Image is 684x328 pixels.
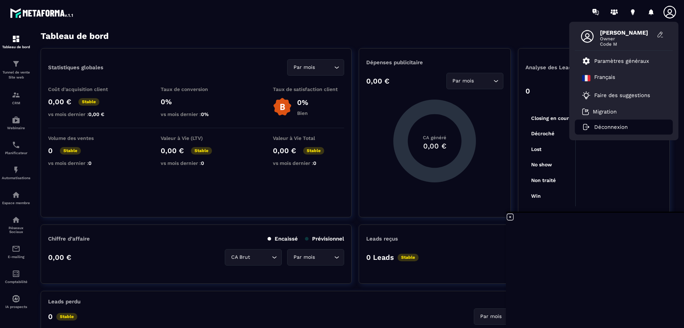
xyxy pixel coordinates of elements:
[2,185,30,210] a: automationsautomationsEspace membre
[2,280,30,284] p: Comptabilité
[48,146,53,155] p: 0
[287,59,344,76] div: Search for option
[161,160,232,166] p: vs mois dernier :
[2,264,30,289] a: accountantaccountantComptabilité
[161,97,232,106] p: 0%
[292,64,316,71] span: Par mois
[2,126,30,130] p: Webinaire
[48,236,90,242] p: Chiffre d’affaire
[366,59,503,66] p: Dépenses publicitaire
[594,74,615,82] p: Français
[582,57,649,65] a: Paramètres généraux
[287,249,344,266] div: Search for option
[48,253,71,262] p: 0,00 €
[268,236,298,242] p: Encaissé
[600,41,653,47] span: Code M
[88,111,104,117] span: 0,00 €
[12,35,20,43] img: formation
[451,77,476,85] span: Par mois
[2,201,30,205] p: Espace membre
[316,64,332,71] input: Search for option
[161,135,232,141] p: Valeur à Vie (LTV)
[273,97,292,116] img: b-badge-o.b3b20ee6.svg
[531,177,556,183] tspan: Non traité
[48,312,53,321] p: 0
[531,162,552,167] tspan: No show
[531,131,554,136] tspan: Décroché
[191,147,212,155] p: Stable
[366,77,389,85] p: 0,00 €
[594,92,650,99] p: Faire des suggestions
[476,77,492,85] input: Search for option
[525,64,594,71] p: Analyse des Leads
[48,97,71,106] p: 0,00 €
[229,253,252,261] span: CA Brut
[2,305,30,309] p: IA prospects
[297,98,308,107] p: 0%
[48,298,81,305] p: Leads perdu
[12,166,20,174] img: automations
[12,216,20,224] img: social-network
[313,160,316,166] span: 0
[292,253,316,261] span: Par mois
[2,110,30,135] a: automationsautomationsWebinaire
[273,135,344,141] p: Valeur à Vie Total
[478,313,503,321] span: Par mois
[12,141,20,149] img: scheduler
[273,160,344,166] p: vs mois dernier :
[2,176,30,180] p: Automatisations
[201,160,204,166] span: 0
[48,135,119,141] p: Volume des ventes
[600,36,653,41] span: Owner
[12,91,20,99] img: formation
[88,160,92,166] span: 0
[273,146,296,155] p: 0,00 €
[2,85,30,110] a: formationformationCRM
[525,87,530,95] p: 0
[2,239,30,264] a: emailemailE-mailing
[10,6,74,19] img: logo
[446,73,503,89] div: Search for option
[2,226,30,234] p: Réseaux Sociaux
[582,91,657,100] a: Faire des suggestions
[2,160,30,185] a: automationsautomationsAutomatisations
[2,135,30,160] a: schedulerschedulerPlanificateur
[2,54,30,85] a: formationformationTunnel de vente Site web
[531,146,541,152] tspan: Lost
[398,254,419,261] p: Stable
[48,64,103,71] p: Statistiques globales
[366,253,394,262] p: 0 Leads
[225,249,282,266] div: Search for option
[2,45,30,49] p: Tableau de bord
[2,151,30,155] p: Planificateur
[316,253,332,261] input: Search for option
[161,86,232,92] p: Taux de conversion
[531,115,571,121] tspan: Closing en cours
[305,236,344,242] p: Prévisionnel
[252,253,270,261] input: Search for option
[48,111,119,117] p: vs mois dernier :
[531,193,541,199] tspan: Win
[594,58,649,64] p: Paramètres généraux
[48,160,119,166] p: vs mois dernier :
[2,210,30,239] a: social-networksocial-networkRéseaux Sociaux
[12,244,20,253] img: email
[56,313,77,321] p: Stable
[503,313,519,321] input: Search for option
[201,111,209,117] span: 0%
[12,116,20,124] img: automations
[48,86,119,92] p: Coût d'acquisition client
[2,101,30,105] p: CRM
[12,269,20,278] img: accountant
[593,109,617,115] p: Migration
[161,146,184,155] p: 0,00 €
[161,111,232,117] p: vs mois dernier :
[273,86,344,92] p: Taux de satisfaction client
[12,60,20,68] img: formation
[594,124,628,130] p: Déconnexion
[12,294,20,303] img: automations
[2,255,30,259] p: E-mailing
[2,29,30,54] a: formationformationTableau de bord
[41,31,109,41] h3: Tableau de bord
[366,236,398,242] p: Leads reçus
